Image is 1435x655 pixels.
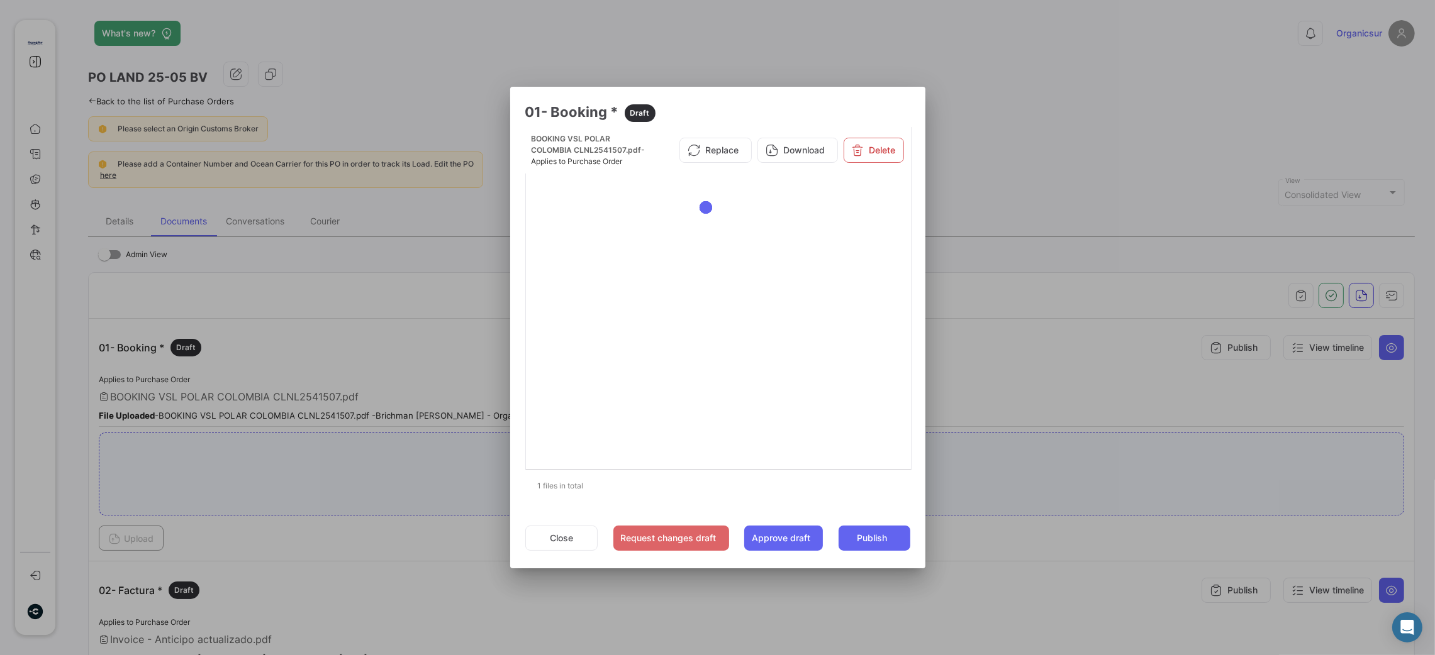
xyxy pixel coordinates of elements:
[757,138,838,163] button: Download
[857,532,887,544] span: Publish
[630,107,650,119] span: Draft
[532,134,642,155] span: BOOKING VSL POLAR COLOMBIA CLNL2541507.pdf
[1392,612,1422,642] div: Abrir Intercom Messenger
[844,138,904,163] button: Delete
[679,138,752,163] button: Replace
[525,526,598,551] button: Close
[839,526,910,551] button: Publish
[613,526,729,551] button: Request changes draft
[525,102,910,122] h3: 01- Booking *
[525,470,910,502] div: 1 files in total
[744,526,823,551] button: Approve draft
